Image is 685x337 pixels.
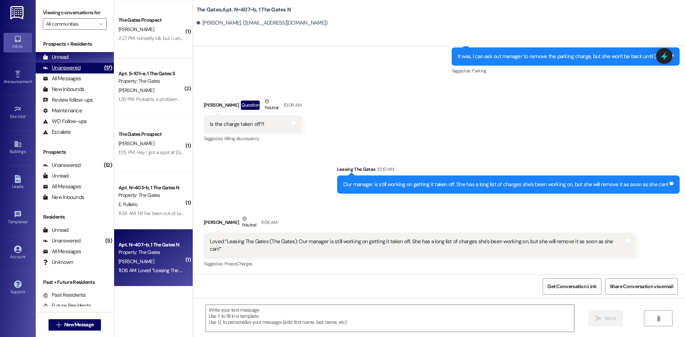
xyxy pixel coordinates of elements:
[241,101,260,109] div: Question
[49,319,101,331] button: New Message
[656,316,661,321] i: 
[56,322,61,328] i: 
[26,113,27,118] span: •
[224,136,259,142] span: Billing discrepancy
[43,7,107,18] label: Viewing conversations for
[204,133,302,144] div: Tagged as:
[604,315,615,322] span: Send
[458,53,669,60] div: It was, I can ask out manager to remove the parking charge, but she won't be back until [DATE]
[118,131,184,138] div: The Gates Prospect
[472,68,486,74] span: Parking
[118,249,184,256] div: Property: The Gates
[210,121,264,128] div: Is the charge taken off?!
[282,101,302,109] div: 10:06 AM
[343,181,669,188] div: Our manager is still working on getting it taken off. She has a long list of charges she's been w...
[43,259,73,266] div: Unknown
[43,53,68,61] div: Unread
[43,302,91,310] div: Future Residents
[43,64,81,72] div: Unanswered
[102,160,114,171] div: (12)
[263,98,280,113] div: Neutral
[118,140,154,147] span: [PERSON_NAME]
[43,96,93,104] div: Review follow-ups
[118,96,213,102] div: 1:26 PM: Probably a problem with my devices.
[118,149,258,155] div: 1:05 PM: Hey I got a spot at [GEOGRAPHIC_DATA] thank you though
[118,241,184,249] div: Apt. N~407~b, 1 The Gates N
[4,138,32,157] a: Buildings
[118,16,184,24] div: The Gates Prospect
[118,70,184,77] div: Apt. S~101~e, 1 The Gates S
[43,194,84,201] div: New Inbounds
[103,235,114,246] div: (5)
[4,33,32,52] a: Inbox
[46,18,95,30] input: All communities
[241,215,257,230] div: Neutral
[43,172,68,180] div: Unread
[210,238,624,253] div: Loved “Leasing The Gates (The Gates): Our manager is still working on getting it taken off. She h...
[118,87,154,93] span: [PERSON_NAME]
[4,173,32,192] a: Leads
[43,248,81,255] div: All Messages
[4,278,32,297] a: Support
[237,261,252,267] span: Charges
[452,66,680,76] div: Tagged as:
[43,128,71,136] div: Escalate
[36,213,114,221] div: Residents
[118,267,519,274] div: 11:06 AM: Loved “Leasing The Gates (The Gates): Our manager is still working on getting it taken ...
[118,184,184,192] div: Apt. N~403~b, 1 The Gates N
[99,21,103,27] i: 
[36,40,114,48] div: Prospects + Residents
[102,62,114,73] div: (17)
[36,279,114,286] div: Past + Future Residents
[197,6,291,14] b: The Gates: Apt. N~407~b, 1 The Gates N
[4,103,32,122] a: Site Visit •
[43,237,81,245] div: Unanswered
[605,279,678,295] button: Share Conversation via email
[4,208,32,228] a: Templates •
[4,243,32,262] a: Account
[10,6,25,19] img: ResiDesk Logo
[375,165,394,173] div: 10:10 AM
[43,86,84,93] div: New Inbounds
[259,219,278,226] div: 11:06 AM
[204,259,636,269] div: Tagged as:
[64,321,93,328] span: New Message
[36,148,114,156] div: Prospects
[43,118,87,125] div: WO Follow-ups
[204,215,636,233] div: [PERSON_NAME]
[43,75,81,82] div: All Messages
[118,26,154,32] span: [PERSON_NAME]
[43,291,86,299] div: Past Residents
[118,210,431,216] div: 11:58 AM: Hi! I've been out of town for a family vacation. I won't be back [DATE] for clean check...
[547,283,597,290] span: Get Conversation Link
[43,226,68,234] div: Unread
[197,19,328,27] div: [PERSON_NAME]. ([EMAIL_ADDRESS][DOMAIN_NAME])
[118,201,137,208] span: E. Pulleiro
[204,98,302,115] div: [PERSON_NAME]
[543,279,601,295] button: Get Conversation Link
[118,35,243,41] div: 2:27 PM: honestly idk but i can do sometime in the afternoon
[43,107,82,114] div: Maintenance
[118,192,184,199] div: Property: The Gates
[610,283,673,290] span: Share Conversation via email
[43,162,81,169] div: Unanswered
[337,165,680,175] div: Leasing The Gates
[596,316,601,321] i: 
[118,258,154,265] span: [PERSON_NAME]
[43,183,81,190] div: All Messages
[118,77,184,85] div: Property: The Gates
[32,78,33,83] span: •
[224,261,237,267] span: Praise ,
[27,218,29,223] span: •
[588,310,623,326] button: Send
